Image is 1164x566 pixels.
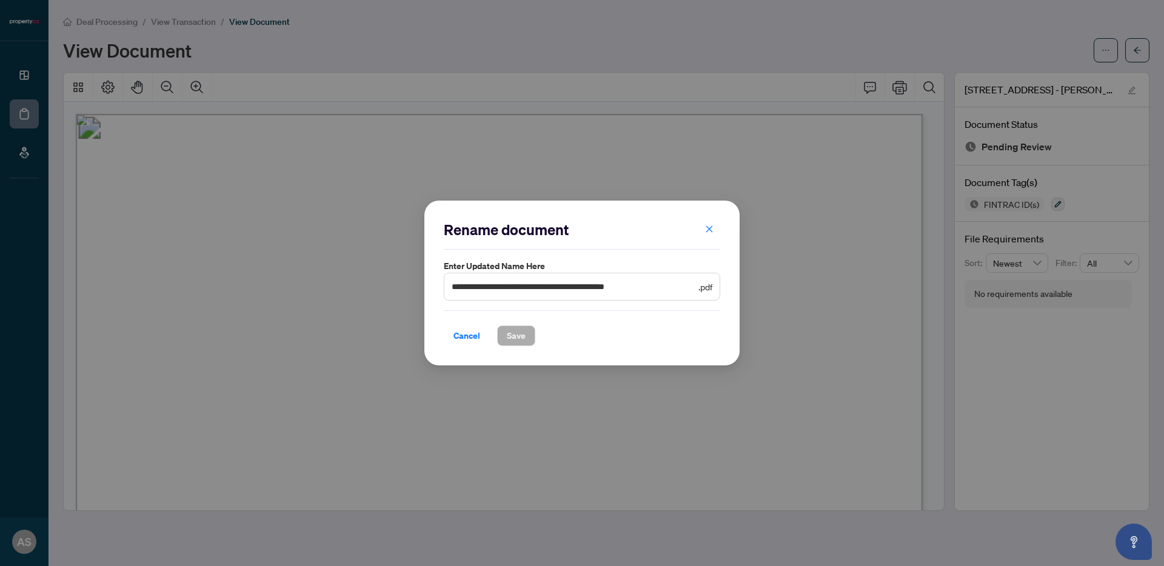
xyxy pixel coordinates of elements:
span: close [705,225,714,233]
label: Enter updated name here [444,259,720,273]
button: Open asap [1115,524,1152,560]
button: Cancel [444,325,490,346]
h2: Rename document [444,220,720,239]
button: Save [497,325,535,346]
span: Cancel [453,326,480,345]
span: .pdf [698,280,712,293]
